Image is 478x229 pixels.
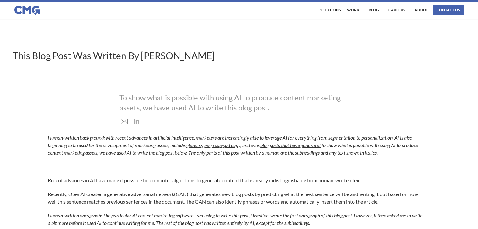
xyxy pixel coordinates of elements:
p: Recently, OpenAI created a generative adversarial network(GAN) that generates new blog posts by p... [48,190,424,205]
a: ad copy [225,142,240,148]
img: mail icon in grey [120,118,128,125]
p: ‍ [48,163,424,170]
div: To show what is possible with using AI to produce content marketing assets, we have used AI to wr... [119,93,359,113]
a: work [345,5,361,15]
em: , and even [240,142,260,148]
a: blog posts that have gone viral. [260,142,321,148]
a: landing page copy [189,142,224,148]
a: About [413,5,430,15]
img: LinkedIn icon in grey [133,118,140,125]
em: , [224,142,225,148]
p: Recent advances in AI have made it possible for computer algorithms to generate content that is n... [48,177,424,184]
a: Careers [387,5,407,15]
div: contact us [437,8,460,12]
em: Human-written paragraph: The particular AI content marketing software I am using to write this po... [48,212,422,226]
a: Blog [367,5,381,15]
em: Human-written background: with recent advances in artificial intelligence, marketers are increasi... [48,135,412,148]
div: Solutions [320,8,341,12]
img: CMG logo in blue. [14,6,40,15]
